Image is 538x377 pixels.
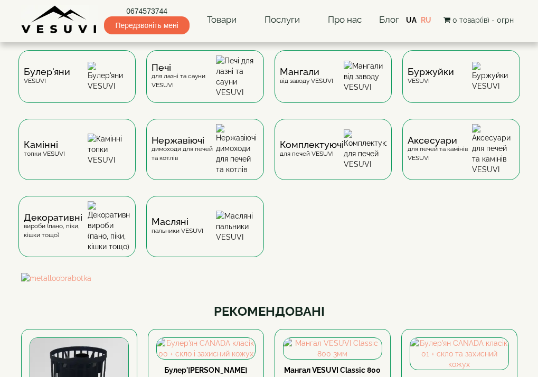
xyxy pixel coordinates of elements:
img: Завод VESUVI [21,5,98,34]
div: пальники VESUVI [152,218,203,235]
img: Мангали від заводу VESUVI [344,61,386,92]
div: димоходи для печей та котлів [152,136,216,163]
a: Масляніпальники VESUVI Масляні пальники VESUVI [141,196,269,273]
span: Мангали [280,68,333,76]
a: Блог [379,14,399,25]
div: топки VESUVI [24,140,65,158]
img: Мангал VESUVI Classic 800 3мм [284,338,382,359]
span: Буржуйки [408,68,454,76]
img: Декоративні вироби (пано, піки, кішки тощо) [88,201,130,252]
img: Нержавіючі димоходи для печей та котлів [216,124,259,175]
a: Аксесуаридля печей та камінів VESUVI Аксесуари для печей та камінів VESUVI [397,119,525,196]
img: Булер'ян CANADA класік 00 + скло і захисний кожух [157,338,255,359]
span: Аксесуари [408,136,472,145]
span: Масляні [152,218,203,226]
img: Булер'яни VESUVI [88,62,130,91]
span: Печі [152,63,216,72]
a: БуржуйкиVESUVI Буржуйки VESUVI [397,50,525,119]
div: VESUVI [408,68,454,85]
div: VESUVI [24,68,70,85]
img: Буржуйки VESUVI [472,62,515,91]
div: від заводу VESUVI [280,68,333,85]
a: Мангаливід заводу VESUVI Мангали від заводу VESUVI [269,50,398,119]
a: 0674573744 [104,6,189,16]
img: Масляні пальники VESUVI [216,211,259,242]
span: Камінні [24,140,65,149]
img: Комплектуючі для печей VESUVI [344,129,386,169]
div: для печей та камінів VESUVI [408,136,472,163]
div: для печей VESUVI [280,140,344,158]
div: для лазні та сауни VESUVI [152,63,216,90]
a: Каміннітопки VESUVI Камінні топки VESUVI [13,119,141,196]
a: Послуги [254,8,310,32]
a: Нержавіючідимоходи для печей та котлів Нержавіючі димоходи для печей та котлів [141,119,269,196]
img: Булер'ян CANADA класік 01 + скло та захисний кожух [410,338,508,370]
img: metalloobrabotka [21,273,517,284]
a: Булер'яниVESUVI Булер'яни VESUVI [13,50,141,119]
span: 0 товар(ів) - 0грн [452,16,514,24]
a: UA [406,16,417,24]
a: Комплектуючідля печей VESUVI Комплектуючі для печей VESUVI [269,119,398,196]
a: Товари [196,8,247,32]
button: 0 товар(ів) - 0грн [440,14,517,26]
img: Камінні топки VESUVI [88,134,130,165]
span: Комплектуючі [280,140,344,149]
span: Передзвоніть мені [104,16,189,34]
span: Декоративні [24,213,88,222]
a: Печідля лазні та сауни VESUVI Печі для лазні та сауни VESUVI [141,50,269,119]
span: Булер'яни [24,68,70,76]
a: Про нас [317,8,372,32]
span: Нержавіючі [152,136,216,145]
img: Аксесуари для печей та камінів VESUVI [472,124,515,175]
div: вироби (пано, піки, кішки тощо) [24,213,88,240]
a: RU [421,16,431,24]
img: Печі для лазні та сауни VESUVI [216,55,259,98]
a: Декоративнівироби (пано, піки, кішки тощо) Декоративні вироби (пано, піки, кішки тощо) [13,196,141,273]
